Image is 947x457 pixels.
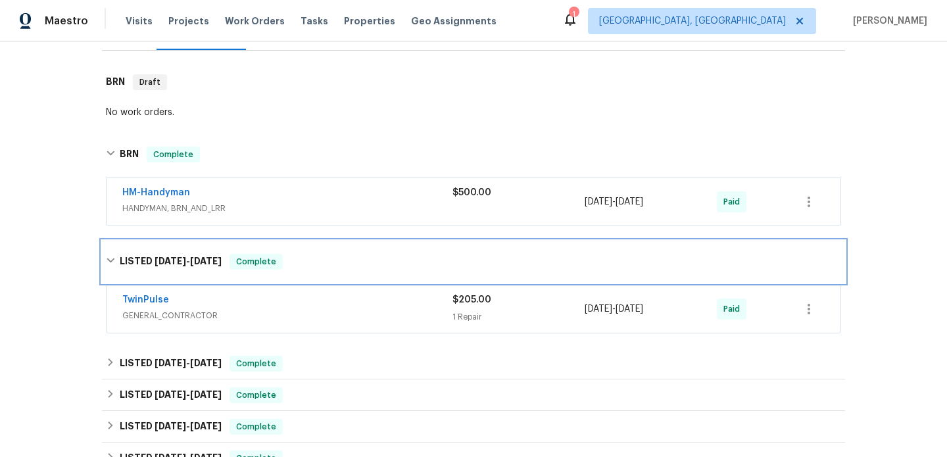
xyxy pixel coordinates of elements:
span: $205.00 [452,295,491,304]
span: - [155,358,222,368]
span: Paid [723,302,745,316]
span: GENERAL_CONTRACTOR [122,309,452,322]
span: [DATE] [155,421,186,431]
span: [PERSON_NAME] [848,14,927,28]
span: Visits [126,14,153,28]
span: [DATE] [155,358,186,368]
div: LISTED [DATE]-[DATE]Complete [102,379,845,411]
span: Complete [148,148,199,161]
div: No work orders. [106,106,841,119]
a: HM-Handyman [122,188,190,197]
span: Draft [134,76,166,89]
span: - [155,421,222,431]
span: [DATE] [616,197,643,206]
div: 1 Repair [452,310,585,324]
h6: LISTED [120,254,222,270]
h6: LISTED [120,419,222,435]
span: - [585,195,643,208]
div: LISTED [DATE]-[DATE]Complete [102,411,845,443]
h6: BRN [106,74,125,90]
div: LISTED [DATE]-[DATE]Complete [102,348,845,379]
span: HANDYMAN, BRN_AND_LRR [122,202,452,215]
div: BRN Draft [102,61,845,103]
h6: LISTED [120,387,222,403]
span: Tasks [301,16,328,26]
div: BRN Complete [102,133,845,176]
span: [GEOGRAPHIC_DATA], [GEOGRAPHIC_DATA] [599,14,786,28]
div: 1 [569,8,578,21]
span: Maestro [45,14,88,28]
span: Complete [231,357,281,370]
h6: BRN [120,147,139,162]
span: [DATE] [616,304,643,314]
h6: LISTED [120,356,222,372]
span: Paid [723,195,745,208]
span: [DATE] [190,358,222,368]
span: Geo Assignments [411,14,497,28]
span: Properties [344,14,395,28]
span: Complete [231,389,281,402]
span: [DATE] [190,421,222,431]
span: - [585,302,643,316]
span: - [155,256,222,266]
span: $500.00 [452,188,491,197]
span: [DATE] [155,390,186,399]
span: [DATE] [155,256,186,266]
a: TwinPulse [122,295,169,304]
span: Projects [168,14,209,28]
span: Complete [231,255,281,268]
span: [DATE] [585,304,612,314]
div: LISTED [DATE]-[DATE]Complete [102,241,845,283]
span: [DATE] [190,390,222,399]
span: - [155,390,222,399]
span: Complete [231,420,281,433]
span: Work Orders [225,14,285,28]
span: [DATE] [190,256,222,266]
span: [DATE] [585,197,612,206]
